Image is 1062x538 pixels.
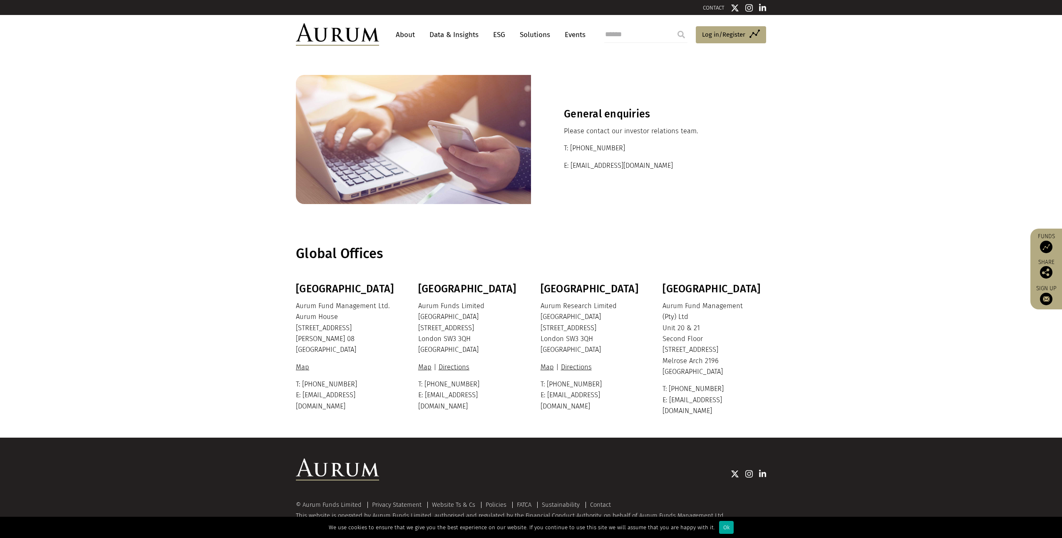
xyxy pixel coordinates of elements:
[296,458,379,481] img: Aurum Logo
[663,301,764,378] p: Aurum Fund Management (Pty) Ltd Unit 20 & 21 Second Floor [STREET_ADDRESS] Melrose Arch 2196 [GEO...
[432,501,475,508] a: Website Ts & Cs
[745,470,753,478] img: Instagram icon
[541,301,642,356] p: Aurum Research Limited [GEOGRAPHIC_DATA] [STREET_ADDRESS] London SW3 3QH [GEOGRAPHIC_DATA]
[1040,241,1052,253] img: Access Funds
[296,363,311,371] a: Map
[561,27,586,42] a: Events
[541,362,642,373] p: |
[564,108,733,120] h3: General enquiries
[759,4,767,12] img: Linkedin icon
[542,501,580,508] a: Sustainability
[731,470,739,478] img: Twitter icon
[541,379,642,412] p: T: [PHONE_NUMBER] E: [EMAIL_ADDRESS][DOMAIN_NAME]
[296,23,379,46] img: Aurum
[489,27,509,42] a: ESG
[418,379,520,412] p: T: [PHONE_NUMBER] E: [EMAIL_ADDRESS][DOMAIN_NAME]
[541,363,556,371] a: Map
[663,384,764,416] p: T: [PHONE_NUMBER] E: [EMAIL_ADDRESS][DOMAIN_NAME]
[745,4,753,12] img: Instagram icon
[296,502,366,508] div: © Aurum Funds Limited
[517,501,531,508] a: FATCA
[418,301,520,356] p: Aurum Funds Limited [GEOGRAPHIC_DATA] [STREET_ADDRESS] London SW3 3QH [GEOGRAPHIC_DATA]
[296,501,766,527] div: This website is operated by Aurum Funds Limited, authorised and regulated by the Financial Conduc...
[418,363,434,371] a: Map
[296,301,397,356] p: Aurum Fund Management Ltd. Aurum House [STREET_ADDRESS] [PERSON_NAME] 08 [GEOGRAPHIC_DATA]
[1035,259,1058,279] div: Share
[1035,285,1058,305] a: Sign up
[541,283,642,295] h3: [GEOGRAPHIC_DATA]
[1035,233,1058,253] a: Funds
[564,160,733,171] p: E: [EMAIL_ADDRESS][DOMAIN_NAME]
[372,501,422,508] a: Privacy Statement
[516,27,554,42] a: Solutions
[425,27,483,42] a: Data & Insights
[759,470,767,478] img: Linkedin icon
[418,362,520,373] p: |
[703,5,725,11] a: CONTACT
[564,143,733,154] p: T: [PHONE_NUMBER]
[590,501,611,508] a: Contact
[1040,293,1052,305] img: Sign up to our newsletter
[486,501,506,508] a: Policies
[559,363,594,371] a: Directions
[296,379,397,412] p: T: [PHONE_NUMBER] E: [EMAIL_ADDRESS][DOMAIN_NAME]
[719,521,734,534] div: Ok
[731,4,739,12] img: Twitter icon
[673,26,690,43] input: Submit
[564,126,733,137] p: Please contact our investor relations team.
[1040,266,1052,279] img: Share this post
[296,283,397,295] h3: [GEOGRAPHIC_DATA]
[418,283,520,295] h3: [GEOGRAPHIC_DATA]
[437,363,471,371] a: Directions
[296,246,764,262] h1: Global Offices
[392,27,419,42] a: About
[663,283,764,295] h3: [GEOGRAPHIC_DATA]
[702,30,745,40] span: Log in/Register
[696,26,766,44] a: Log in/Register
